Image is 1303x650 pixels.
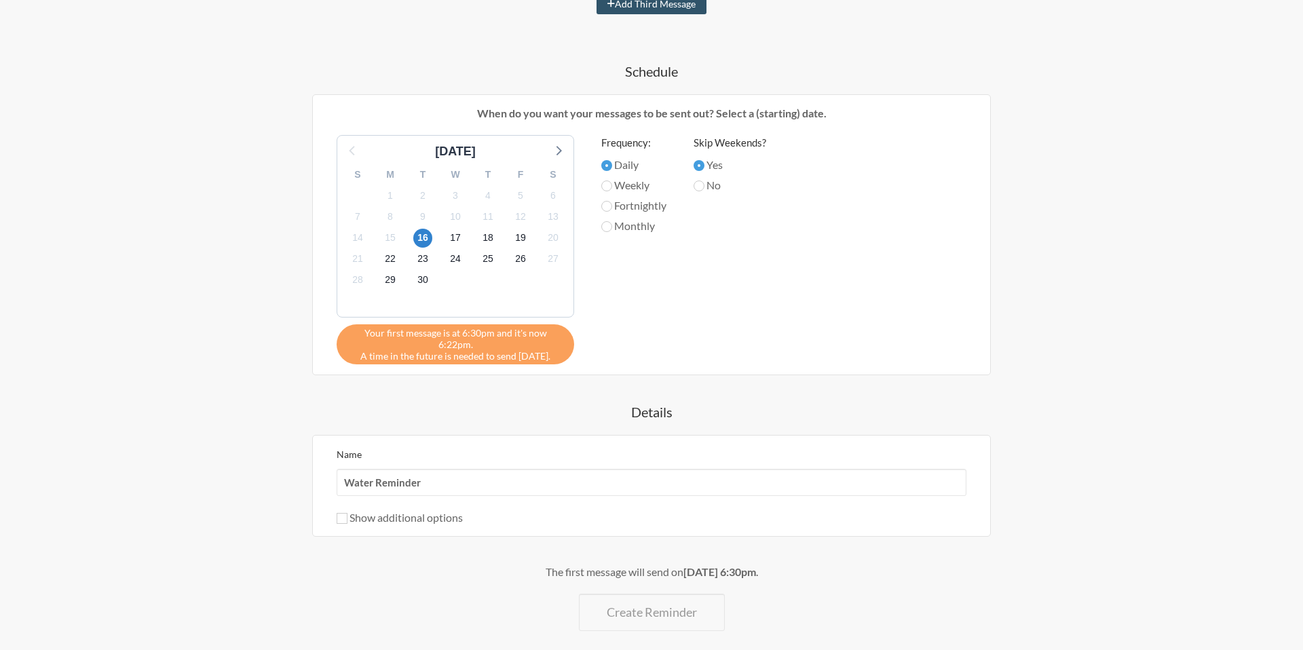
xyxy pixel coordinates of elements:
[472,164,504,185] div: T
[258,402,1045,421] h4: Details
[347,327,564,350] span: Your first message is at 6:30pm and it's now 6:22pm.
[446,250,465,269] span: Friday, October 24, 2025
[446,229,465,248] span: Friday, October 17, 2025
[601,218,666,234] label: Monthly
[337,513,347,524] input: Show additional options
[683,565,756,578] strong: [DATE] 6:30pm
[413,250,432,269] span: Thursday, October 23, 2025
[478,250,497,269] span: Saturday, October 25, 2025
[537,164,569,185] div: S
[430,142,481,161] div: [DATE]
[413,186,432,205] span: Thursday, October 2, 2025
[511,207,530,226] span: Sunday, October 12, 2025
[348,250,367,269] span: Tuesday, October 21, 2025
[348,271,367,290] span: Tuesday, October 28, 2025
[544,250,563,269] span: Monday, October 27, 2025
[601,180,612,191] input: Weekly
[601,177,666,193] label: Weekly
[504,164,537,185] div: F
[413,207,432,226] span: Thursday, October 9, 2025
[694,157,766,173] label: Yes
[337,511,463,524] label: Show additional options
[544,186,563,205] span: Monday, October 6, 2025
[446,186,465,205] span: Friday, October 3, 2025
[407,164,439,185] div: T
[348,207,367,226] span: Tuesday, October 7, 2025
[694,180,704,191] input: No
[413,271,432,290] span: Thursday, October 30, 2025
[337,324,574,364] div: A time in the future is needed to send [DATE].
[511,186,530,205] span: Sunday, October 5, 2025
[381,186,400,205] span: Wednesday, October 1, 2025
[381,250,400,269] span: Wednesday, October 22, 2025
[348,229,367,248] span: Tuesday, October 14, 2025
[381,271,400,290] span: Wednesday, October 29, 2025
[478,186,497,205] span: Saturday, October 4, 2025
[446,207,465,226] span: Friday, October 10, 2025
[478,207,497,226] span: Saturday, October 11, 2025
[337,469,966,496] input: We suggest a 2 to 4 word name
[381,207,400,226] span: Wednesday, October 8, 2025
[478,229,497,248] span: Saturday, October 18, 2025
[601,197,666,214] label: Fortnightly
[511,250,530,269] span: Sunday, October 26, 2025
[694,177,766,193] label: No
[694,160,704,171] input: Yes
[579,594,725,631] button: Create Reminder
[601,160,612,171] input: Daily
[258,564,1045,580] div: The first message will send on .
[341,164,374,185] div: S
[544,207,563,226] span: Monday, October 13, 2025
[439,164,472,185] div: W
[413,229,432,248] span: Thursday, October 16, 2025
[381,229,400,248] span: Wednesday, October 15, 2025
[601,157,666,173] label: Daily
[374,164,407,185] div: M
[601,221,612,232] input: Monthly
[511,229,530,248] span: Sunday, October 19, 2025
[601,135,666,151] label: Frequency:
[337,448,362,460] label: Name
[601,201,612,212] input: Fortnightly
[258,62,1045,81] h4: Schedule
[323,105,980,121] p: When do you want your messages to be sent out? Select a (starting) date.
[544,229,563,248] span: Monday, October 20, 2025
[694,135,766,151] label: Skip Weekends?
